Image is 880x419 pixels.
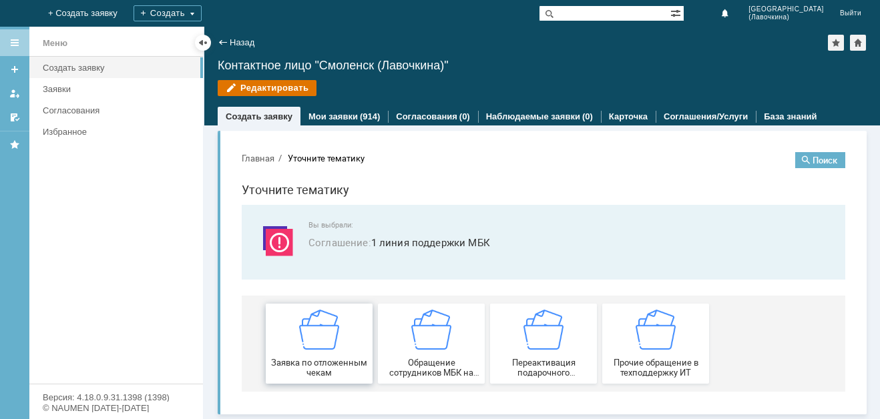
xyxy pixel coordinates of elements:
a: Прочие обращение в техподдержку ИТ [371,162,478,242]
div: Создать заявку [43,63,195,73]
a: Наблюдаемые заявки [486,111,580,121]
span: Прочие обращение в техподдержку ИТ [375,216,474,236]
a: Мои согласования [4,107,25,128]
div: Заявки [43,84,195,94]
span: Соглашение : [77,94,140,107]
div: Версия: 4.18.0.9.31.1398 (1398) [43,393,190,402]
a: Создать заявку [37,57,200,78]
span: [GEOGRAPHIC_DATA] [748,5,824,13]
img: getfafe0041f1c547558d014b707d1d9f05 [405,168,445,208]
img: getfafe0041f1c547558d014b707d1d9f05 [292,168,333,208]
div: Добавить в избранное [828,35,844,51]
img: getfafe0041f1c547558d014b707d1d9f05 [180,168,220,208]
div: Сделать домашней страницей [850,35,866,51]
a: Соглашения/Услуги [664,111,748,121]
img: getfafe0041f1c547558d014b707d1d9f05 [68,168,108,208]
div: Согласования [43,105,195,115]
img: svg%3E [27,79,67,119]
div: © NAUMEN [DATE]-[DATE] [43,404,190,412]
div: Меню [43,35,67,51]
span: Переактивация подарочного сертификата [263,216,362,236]
div: Контактное лицо "Смоленск (Лавочкина)" [218,59,867,72]
button: Заявка по отложенным чекам [35,162,142,242]
a: Согласования [396,111,457,121]
div: Избранное [43,127,180,137]
div: Уточните тематику [57,12,134,22]
div: Скрыть меню [195,35,211,51]
span: Расширенный поиск [670,6,684,19]
a: Переактивация подарочного сертификата [259,162,366,242]
div: (0) [582,111,593,121]
a: Мои заявки [308,111,358,121]
button: Главная [11,11,43,23]
h1: Уточните тематику [11,39,614,58]
a: Создать заявку [226,111,292,121]
a: Создать заявку [4,59,25,80]
span: Вы выбрали: [77,79,598,88]
a: Назад [230,37,254,47]
a: Карточка [609,111,648,121]
div: (914) [360,111,380,121]
span: Заявка по отложенным чекам [39,216,138,236]
button: Обращение сотрудников МБК на недоступность тех. поддержки [147,162,254,242]
a: Мои заявки [4,83,25,104]
button: Поиск [564,11,614,27]
span: Обращение сотрудников МБК на недоступность тех. поддержки [151,216,250,236]
a: Заявки [37,79,200,99]
a: База знаний [764,111,817,121]
a: Согласования [37,100,200,121]
div: (0) [459,111,470,121]
span: 1 линия поддержки МБК [77,93,598,109]
div: Создать [134,5,202,21]
span: (Лавочкина) [748,13,824,21]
